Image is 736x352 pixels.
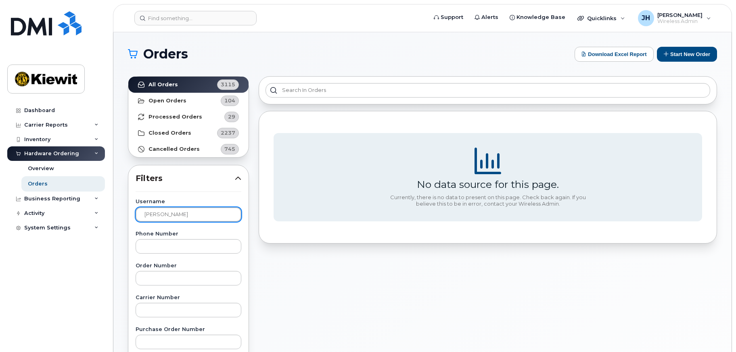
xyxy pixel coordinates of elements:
span: 745 [224,145,235,153]
span: 2237 [221,129,235,137]
label: Carrier Number [136,295,241,300]
a: Cancelled Orders745 [128,141,249,157]
strong: Open Orders [148,98,186,104]
label: Order Number [136,263,241,269]
div: No data source for this page. [417,178,559,190]
span: 3115 [221,81,235,88]
span: Filters [136,173,235,184]
a: Processed Orders29 [128,109,249,125]
label: Phone Number [136,231,241,237]
input: Search in orders [266,83,710,98]
span: Orders [143,48,188,60]
a: All Orders3115 [128,77,249,93]
span: 29 [228,113,235,121]
strong: Processed Orders [148,114,202,120]
label: Username [136,199,241,204]
span: 104 [224,97,235,104]
button: Download Excel Report [575,47,654,62]
label: Purchase Order Number [136,327,241,332]
div: Currently, there is no data to present on this page. Check back again. If you believe this to be ... [387,194,589,207]
a: Open Orders104 [128,93,249,109]
button: Start New Order [657,47,717,62]
strong: All Orders [148,81,178,88]
iframe: Messenger Launcher [701,317,730,346]
a: Closed Orders2237 [128,125,249,141]
strong: Closed Orders [148,130,191,136]
strong: Cancelled Orders [148,146,200,152]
